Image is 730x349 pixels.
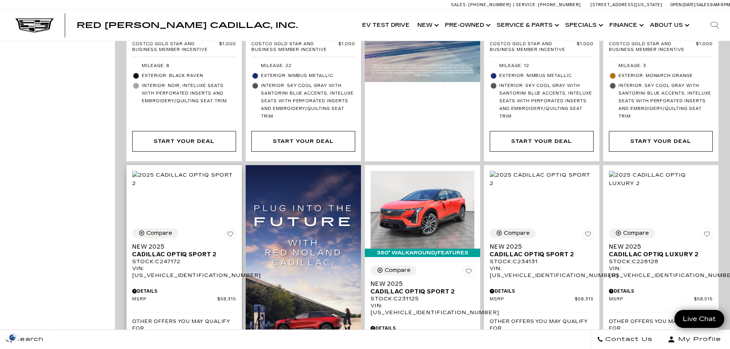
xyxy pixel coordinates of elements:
[696,2,710,7] span: Sales:
[609,171,713,188] img: 2025 Cadillac OPTIQ Luxury 2
[490,171,594,188] img: 2025 Cadillac OPTIQ Sport 2
[538,2,581,7] span: [PHONE_NUMBER]
[261,72,355,80] span: Exterior: Nimbus Metallic
[132,258,236,265] div: Stock : C247172
[15,18,54,33] img: Cadillac Dark Logo with Cadillac White Text
[371,325,474,332] div: Pricing Details - New 2025 Cadillac OPTIQ Sport 2
[609,243,713,258] a: New 2025Cadillac OPTIQ Luxury 2
[490,61,594,71] li: Mileage: 12
[132,41,236,53] a: Costco Gold Star and Business Member Incentive $1,000
[371,280,469,288] span: New 2025
[12,334,44,345] span: Search
[701,228,713,243] button: Save Vehicle
[490,243,594,258] a: New 2025Cadillac OPTIQ Sport 2
[659,330,730,349] button: Open user profile menu
[371,265,417,275] button: Compare Vehicle
[371,288,469,295] span: Cadillac OPTIQ Sport 2
[451,3,513,7] a: Sales: [PHONE_NUMBER]
[694,297,713,302] span: $58,515
[591,330,659,349] a: Contact Us
[609,131,713,152] div: Start Your Deal
[609,265,713,279] div: VIN: [US_VEHICLE_IDENTIFICATION_NUMBER]
[670,2,696,7] span: Open [DATE]
[699,10,730,41] div: Search
[490,318,594,332] p: Other Offers You May Qualify For
[219,41,236,53] span: $1,000
[385,267,410,274] div: Compare
[251,61,355,71] li: Mileage: 22
[463,265,474,280] button: Save Vehicle
[251,131,355,152] div: Start Your Deal
[575,297,594,302] span: $58,315
[132,61,236,71] li: Mileage: 8
[490,251,588,258] span: Cadillac OPTIQ Sport 2
[261,82,355,120] span: Interior: Sky Cool Gray with Santorini Blue accents, Inteluxe Seats with Perforated inserts and e...
[499,72,594,80] span: Exterior: Nimbus Metallic
[132,41,219,53] span: Costco Gold Star and Business Member Incentive
[251,41,338,53] span: Costco Gold Star and Business Member Incentive
[142,72,236,80] span: Exterior: Black Raven
[511,137,572,146] div: Start Your Deal
[338,41,355,53] span: $1,000
[630,137,691,146] div: Start Your Deal
[132,228,178,238] button: Compare Vehicle
[132,131,236,152] div: Start Your Deal
[675,334,721,345] span: My Profile
[371,280,474,295] a: New 2025Cadillac OPTIQ Sport 2
[146,230,172,237] div: Compare
[132,171,236,188] img: 2025 Cadillac OPTIQ Sport 2
[609,243,707,251] span: New 2025
[623,230,649,237] div: Compare
[273,137,333,146] div: Start Your Deal
[490,297,575,302] span: MSRP
[490,288,594,295] div: Pricing Details - New 2025 Cadillac OPTIQ Sport 2
[132,243,236,258] a: New 2025Cadillac OPTIQ Sport 2
[251,41,355,53] a: Costco Gold Star and Business Member Incentive $1,000
[490,131,594,152] div: Start Your Deal
[77,21,298,29] a: Red [PERSON_NAME] Cadillac, Inc.
[609,251,707,258] span: Cadillac OPTIQ Luxury 2
[605,10,646,41] a: Finance
[609,258,713,265] div: Stock : C228128
[132,318,236,332] p: Other Offers You May Qualify For
[490,41,594,53] a: Costco Gold Star and Business Member Incentive $1,000
[516,2,537,7] span: Service:
[609,297,713,302] a: MSRP $58,515
[674,310,724,328] a: Live Chat
[132,251,230,258] span: Cadillac OPTIQ Sport 2
[710,2,730,7] span: 9 AM-6 PM
[646,10,692,41] a: About Us
[609,228,655,238] button: Compare Vehicle
[609,288,713,295] div: Pricing Details - New 2025 Cadillac OPTIQ Luxury 2
[493,10,561,41] a: Service & Parts
[609,61,713,71] li: Mileage: 3
[490,228,536,238] button: Compare Vehicle
[132,288,236,295] div: Pricing Details - New 2025 Cadillac OPTIQ Sport 2
[609,41,696,53] span: Costco Gold Star and Business Member Incentive
[365,249,480,257] div: 360° WalkAround/Features
[582,228,594,243] button: Save Vehicle
[618,82,713,120] span: Interior: Sky Cool Gray with Santorini Blue accents, Inteluxe Seats with Perforated inserts and e...
[217,297,236,302] span: $58,315
[4,333,21,341] section: Click to Open Cookie Consent Modal
[371,295,474,302] div: Stock : C231125
[513,3,583,7] a: Service: [PHONE_NUMBER]
[132,243,230,251] span: New 2025
[132,265,236,279] div: VIN: [US_VEHICLE_IDENTIFICATION_NUMBER]
[132,297,217,302] span: MSRP
[451,2,467,7] span: Sales:
[499,82,594,120] span: Interior: Sky Cool Gray with Santorini Blue accents, Inteluxe Seats with Perforated inserts and e...
[609,41,713,53] a: Costco Gold Star and Business Member Incentive $1,000
[618,72,713,80] span: Exterior: Monarch Orange
[371,171,474,249] img: 2025 Cadillac OPTIQ Sport 2
[468,2,511,7] span: [PHONE_NUMBER]
[225,228,236,243] button: Save Vehicle
[603,334,653,345] span: Contact Us
[371,302,474,316] div: VIN: [US_VEHICLE_IDENTIFICATION_NUMBER]
[490,297,594,302] a: MSRP $58,315
[504,230,530,237] div: Compare
[132,297,236,302] a: MSRP $58,315
[358,10,413,41] a: EV Test Drive
[490,265,594,279] div: VIN: [US_VEHICLE_IDENTIFICATION_NUMBER]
